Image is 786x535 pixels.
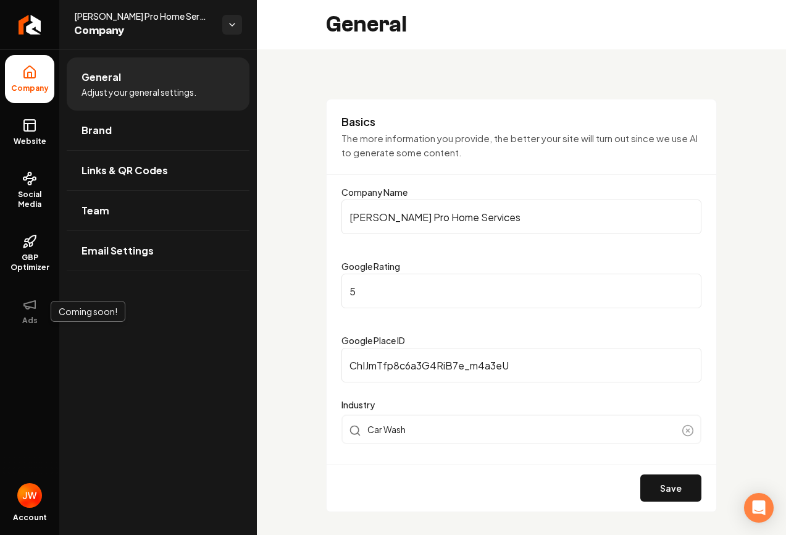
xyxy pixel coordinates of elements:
label: Company Name [341,187,408,198]
a: Website [5,108,54,156]
p: Coming soon! [59,305,117,318]
img: Rebolt Logo [19,15,41,35]
span: Social Media [5,190,54,209]
span: Website [9,137,51,146]
input: Google Place ID [341,348,701,382]
button: Ads [5,287,54,335]
a: Brand [67,111,249,150]
a: Email Settings [67,231,249,271]
span: Brand [82,123,112,138]
a: GBP Optimizer [5,224,54,282]
h2: General [326,12,407,37]
input: Google Rating [341,274,701,308]
button: Open user button [17,483,42,508]
h3: Basics [341,114,701,129]
span: Email Settings [82,243,154,258]
span: Company [74,22,212,40]
label: Google Rating [341,261,400,272]
div: Open Intercom Messenger [744,493,774,523]
span: Company [6,83,54,93]
span: Adjust your general settings. [82,86,196,98]
label: Google Place ID [341,335,405,346]
a: Team [67,191,249,230]
button: Save [640,474,701,502]
a: Links & QR Codes [67,151,249,190]
span: Ads [17,316,43,326]
img: John Williams [17,483,42,508]
label: Industry [341,397,701,412]
span: Links & QR Codes [82,163,168,178]
span: Team [82,203,109,218]
input: Company Name [341,200,701,234]
span: GBP Optimizer [5,253,54,272]
p: The more information you provide, the better your site will turn out since we use AI to generate ... [341,132,701,159]
span: Account [13,513,47,523]
a: Social Media [5,161,54,219]
span: [PERSON_NAME] Pro Home Services [74,10,212,22]
span: General [82,70,121,85]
